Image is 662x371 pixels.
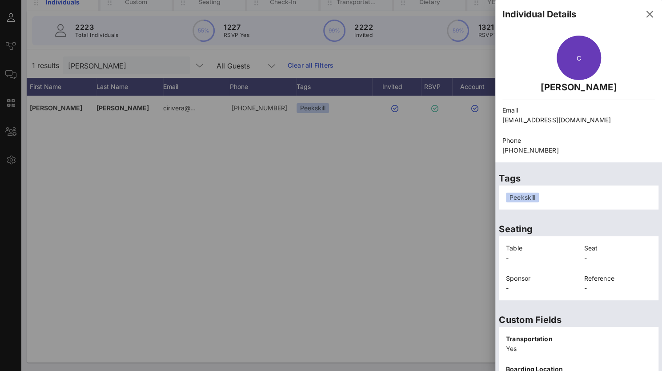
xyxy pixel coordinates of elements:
[502,8,576,21] div: Individual Details
[499,313,658,327] p: Custom Fields
[502,145,655,155] p: [PHONE_NUMBER]
[502,136,655,145] p: Phone
[502,80,655,94] p: [PERSON_NAME]
[506,274,574,283] p: Sponsor
[576,54,581,62] span: C
[506,193,539,202] div: Peekskill
[506,283,574,293] p: -
[502,115,655,125] p: [EMAIL_ADDRESS][DOMAIN_NAME]
[584,253,652,263] p: -
[584,274,652,283] p: Reference
[499,222,658,236] p: Seating
[499,171,658,185] p: Tags
[506,334,651,344] p: Transportation
[506,344,651,354] p: Yes
[502,105,655,115] p: Email
[584,243,652,253] p: Seat
[506,243,574,253] p: Table
[506,253,574,263] p: -
[584,283,652,293] p: -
